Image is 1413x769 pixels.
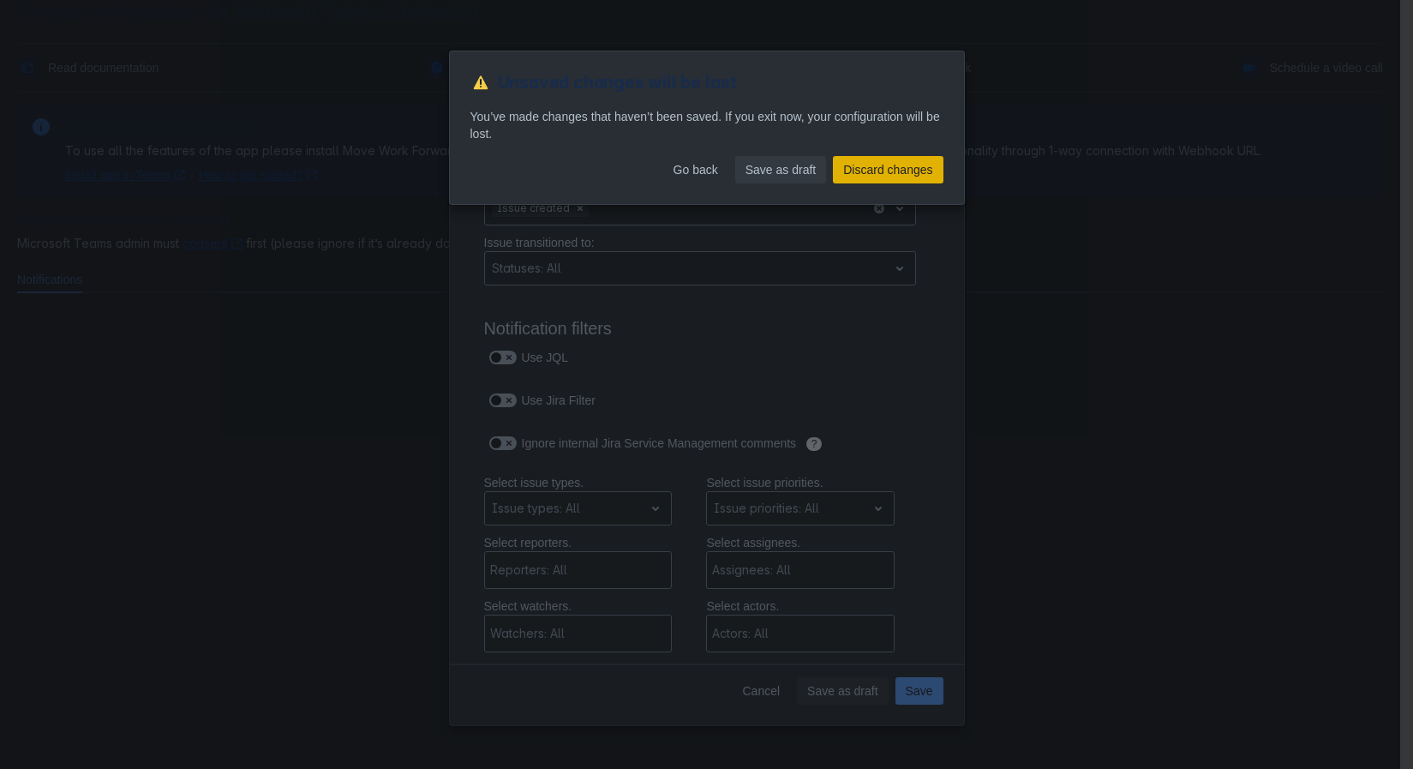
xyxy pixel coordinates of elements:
[498,72,737,94] span: Unsaved changes will be lost
[450,106,964,144] div: You’ve made changes that haven’t been saved. If you exit now, your configuration will be lost.
[470,72,491,93] span: warning
[833,156,943,183] button: Discard changes
[745,156,817,183] span: Save as draft
[735,156,827,183] button: Save as draft
[663,156,728,183] button: Go back
[843,156,932,183] span: Discard changes
[674,156,718,183] span: Go back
